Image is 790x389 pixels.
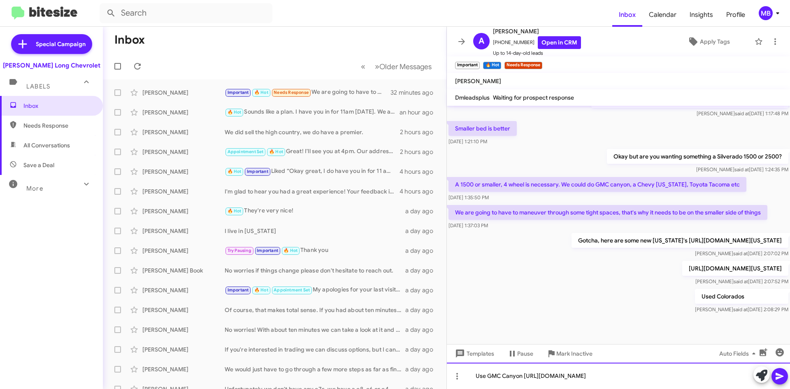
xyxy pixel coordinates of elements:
[713,346,765,361] button: Auto Fields
[483,62,501,69] small: 🔥 Hot
[572,233,788,248] p: Gotcha, here are some new [US_STATE]'s [URL][DOMAIN_NAME][US_STATE]
[142,266,225,275] div: [PERSON_NAME] Book
[247,169,268,174] span: Important
[607,149,788,164] p: Okay but are you wanting something a Silverado 1500 or 2500?
[390,89,440,97] div: 32 minutes ago
[538,36,581,49] a: Open in CRM
[225,128,400,136] div: We did sell the high country, we do have a premier.
[142,326,225,334] div: [PERSON_NAME]
[752,6,781,20] button: MB
[695,306,788,312] span: [PERSON_NAME] [DATE] 2:08:29 PM
[257,248,278,253] span: Important
[225,107,400,117] div: Sounds like a plan. I have you in for 11am [DATE]. We are located at [STREET_ADDRESS]
[225,246,405,255] div: Thank you
[733,250,748,256] span: said at
[361,61,365,72] span: «
[11,34,92,54] a: Special Campaign
[405,227,440,235] div: a day ago
[356,58,437,75] nav: Page navigation example
[448,194,489,200] span: [DATE] 1:35:50 PM
[142,128,225,136] div: [PERSON_NAME]
[142,345,225,354] div: [PERSON_NAME]
[448,205,767,220] p: We are going to have to maneuver through some tight spaces, that's why it needs to be on the smal...
[612,3,642,27] a: Inbox
[228,169,242,174] span: 🔥 Hot
[26,83,50,90] span: Labels
[695,289,788,304] p: Used Colorados
[540,346,599,361] button: Mark Inactive
[228,287,249,293] span: Important
[23,102,93,110] span: Inbox
[448,138,487,144] span: [DATE] 1:21:10 PM
[493,94,574,101] span: Waiting for prospect response
[642,3,683,27] a: Calendar
[142,365,225,373] div: [PERSON_NAME]
[142,306,225,314] div: [PERSON_NAME]
[225,285,405,295] div: My apologies for your last visit. KBB is not accurate to the market or the value of a vehicle, so...
[719,346,759,361] span: Auto Fields
[504,62,542,69] small: Needs Response
[400,108,440,116] div: an hour ago
[225,167,400,176] div: Liked “Okay great, I do have you in for 11 am [DATE]. Our address is [STREET_ADDRESS]”
[453,346,494,361] span: Templates
[269,149,283,154] span: 🔥 Hot
[225,206,405,216] div: They're very nice!
[370,58,437,75] button: Next
[225,187,400,196] div: I'm glad to hear you had a great experience! Your feedback is truly appreciated, if you do need a...
[405,266,440,275] div: a day ago
[455,94,490,101] span: Dmleadsplus
[283,248,297,253] span: 🔥 Hot
[254,287,268,293] span: 🔥 Hot
[142,247,225,255] div: [PERSON_NAME]
[405,306,440,314] div: a day ago
[720,3,752,27] a: Profile
[142,207,225,215] div: [PERSON_NAME]
[228,109,242,115] span: 🔥 Hot
[3,61,100,70] div: [PERSON_NAME] Long Chevrolet
[493,49,581,57] span: Up to 14-day-old leads
[356,58,370,75] button: Previous
[666,34,750,49] button: Apply Tags
[225,345,405,354] div: If you're interested in trading we can discuss options, but I cannot give you an offer without se...
[405,247,440,255] div: a day ago
[228,208,242,214] span: 🔥 Hot
[501,346,540,361] button: Pause
[23,141,70,149] span: All Conversations
[493,36,581,49] span: [PHONE_NUMBER]
[405,207,440,215] div: a day ago
[100,3,272,23] input: Search
[36,40,86,48] span: Special Campaign
[142,108,225,116] div: [PERSON_NAME]
[23,121,93,130] span: Needs Response
[225,365,405,373] div: We would just have to go through a few more steps as far as financing goes, but typically it isn'...
[695,278,788,284] span: [PERSON_NAME] [DATE] 2:07:52 PM
[228,149,264,154] span: Appointment Set
[274,90,309,95] span: Needs Response
[448,177,746,192] p: A 1500 or smaller, 4 wheel is necessary. We could do GMC canyon, a Chevy [US_STATE], Toyota Tacom...
[142,227,225,235] div: [PERSON_NAME]
[734,166,749,172] span: said at
[228,248,251,253] span: Try Pausing
[556,346,592,361] span: Mark Inactive
[405,326,440,334] div: a day ago
[405,365,440,373] div: a day ago
[405,286,440,294] div: a day ago
[400,168,440,176] div: 4 hours ago
[400,148,440,156] div: 2 hours ago
[225,266,405,275] div: No worries if things change please don't hesitate to reach out.
[683,3,720,27] a: Insights
[379,62,432,71] span: Older Messages
[26,185,43,192] span: More
[448,222,488,228] span: [DATE] 1:37:03 PM
[448,121,517,136] p: Smaller bed is better
[142,187,225,196] div: [PERSON_NAME]
[455,77,501,85] span: [PERSON_NAME]
[479,35,484,48] span: A
[142,89,225,97] div: [PERSON_NAME]
[225,88,390,97] div: We are going to have to maneuver through some tight spaces, that's why it needs to be on the smal...
[447,363,790,389] div: Use GMC Canyon [URL][DOMAIN_NAME]
[375,61,379,72] span: »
